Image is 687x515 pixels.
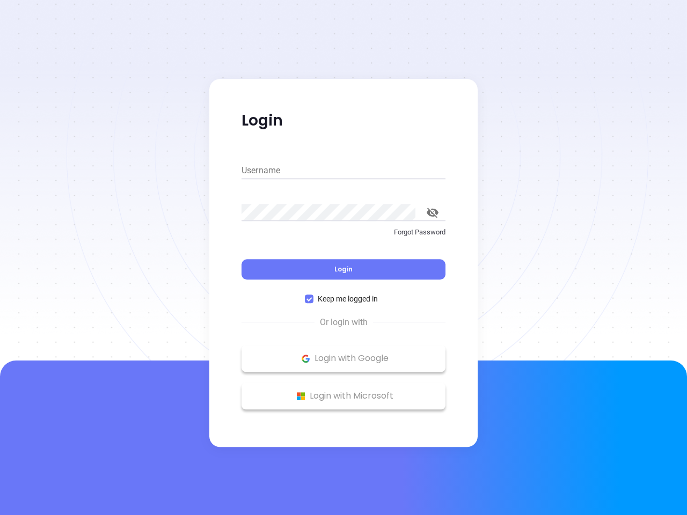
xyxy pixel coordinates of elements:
a: Forgot Password [242,227,445,246]
span: Or login with [315,316,373,329]
p: Forgot Password [242,227,445,238]
button: Login [242,259,445,279]
span: Keep me logged in [313,293,382,305]
img: Google Logo [299,352,312,365]
button: toggle password visibility [420,200,445,225]
button: Google Logo Login with Google [242,345,445,372]
button: Microsoft Logo Login with Microsoft [242,382,445,409]
img: Microsoft Logo [294,389,308,403]
p: Login with Google [247,350,440,366]
span: Login [334,264,353,274]
p: Login [242,111,445,130]
p: Login with Microsoft [247,388,440,404]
